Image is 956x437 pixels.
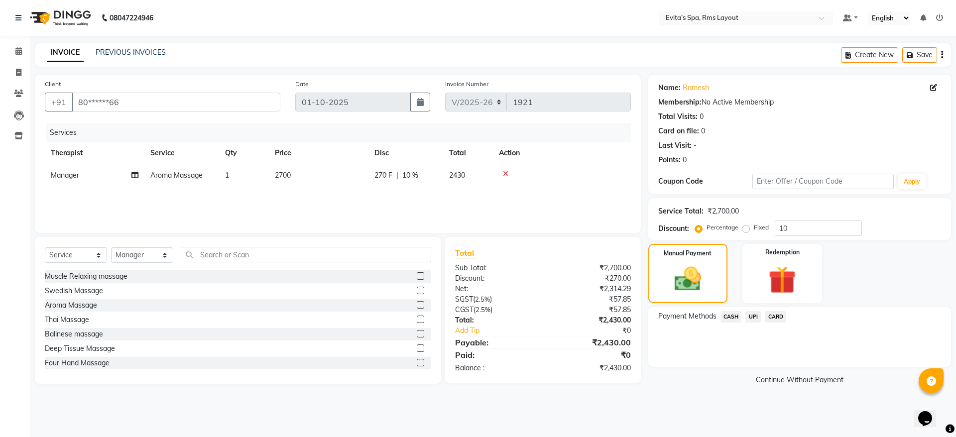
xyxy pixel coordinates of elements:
span: 10 % [402,170,418,181]
div: Membership: [658,97,702,108]
div: ₹57.85 [543,305,638,315]
div: Coupon Code [658,176,752,187]
span: 2.5% [476,306,490,314]
span: 1 [225,171,229,180]
button: Apply [898,174,926,189]
div: ₹0 [559,326,638,336]
span: 270 F [374,170,392,181]
iframe: chat widget [914,397,946,427]
b: 08047224946 [110,4,153,32]
div: ₹57.85 [543,294,638,305]
span: Payment Methods [658,311,717,322]
span: 2700 [275,171,291,180]
a: INVOICE [47,44,84,62]
span: UPI [745,311,761,323]
label: Manual Payment [664,249,712,258]
div: ( ) [448,305,543,315]
label: Redemption [765,248,800,257]
div: Swedish Massage [45,286,103,296]
div: Total: [448,315,543,326]
div: Total Visits: [658,111,698,122]
label: Percentage [707,223,738,232]
div: ₹0 [543,349,638,361]
div: ₹2,314.29 [543,284,638,294]
input: Search or Scan [181,247,431,262]
div: Deep Tissue Massage [45,343,115,354]
th: Total [443,142,493,164]
div: ₹270.00 [543,273,638,284]
img: _cash.svg [666,264,710,294]
div: Last Visit: [658,140,692,151]
img: _gift.svg [760,263,805,297]
a: Ramesh [683,83,709,93]
div: Thai Massage [45,315,89,325]
div: Aroma Massage [45,300,97,311]
span: CGST [455,305,474,314]
div: Name: [658,83,681,93]
div: Services [46,123,638,142]
div: Discount: [658,223,689,234]
div: Sub Total: [448,263,543,273]
button: Create New [841,47,898,63]
span: Total [455,248,478,258]
div: Points: [658,155,681,165]
div: Service Total: [658,206,704,217]
div: Balance : [448,363,543,373]
a: Add Tip [448,326,559,336]
div: ₹2,700.00 [543,263,638,273]
th: Disc [368,142,443,164]
span: SGST [455,295,473,304]
img: logo [25,4,94,32]
div: ₹2,430.00 [543,336,638,348]
span: 2430 [449,171,465,180]
div: Balinese massage [45,329,103,339]
div: ( ) [448,294,543,305]
div: - [694,140,697,151]
div: 0 [683,155,687,165]
label: Fixed [754,223,769,232]
a: PREVIOUS INVOICES [96,48,166,57]
th: Service [144,142,219,164]
div: 0 [700,111,704,122]
button: +91 [45,93,73,111]
span: CASH [720,311,742,323]
input: Search by Name/Mobile/Email/Code [72,93,280,111]
div: Paid: [448,349,543,361]
th: Action [493,142,631,164]
div: Card on file: [658,126,699,136]
div: Four Hand Massage [45,358,110,368]
div: Payable: [448,336,543,348]
div: Net: [448,284,543,294]
th: Therapist [45,142,144,164]
span: | [396,170,398,181]
div: ₹2,430.00 [543,315,638,326]
input: Enter Offer / Coupon Code [752,174,894,189]
label: Date [295,80,309,89]
span: Manager [51,171,79,180]
div: Muscle Relaxing massage [45,271,127,282]
div: No Active Membership [658,97,941,108]
label: Client [45,80,61,89]
span: 2.5% [475,295,490,303]
div: ₹2,430.00 [543,363,638,373]
a: Continue Without Payment [650,375,949,385]
label: Invoice Number [445,80,488,89]
div: 0 [701,126,705,136]
button: Save [902,47,937,63]
div: ₹2,700.00 [708,206,739,217]
span: Aroma Massage [150,171,203,180]
div: Discount: [448,273,543,284]
th: Qty [219,142,269,164]
span: CARD [765,311,786,323]
th: Price [269,142,368,164]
